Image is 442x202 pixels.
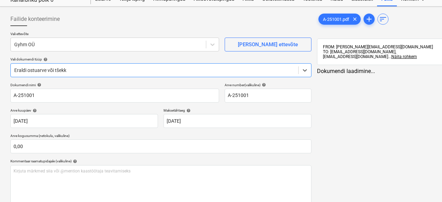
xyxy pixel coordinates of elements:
[10,108,158,113] div: Arve kuupäev
[225,89,311,103] input: Arve number
[10,89,219,103] input: Dokumendi nimi
[10,159,311,163] div: Kommentaar raamatupidajale (valikuline)
[319,17,353,22] span: A-251001.pdf
[391,54,417,59] span: Näita rohkem
[31,108,37,113] span: help
[10,114,158,128] input: Arve kuupäeva pole määratud.
[225,38,311,51] button: [PERSON_NAME] ettevõte
[323,54,388,59] span: [EMAIL_ADDRESS][DOMAIN_NAME]
[10,15,60,23] span: Failide konteerimine
[164,108,311,113] div: Maksetähtaeg
[238,40,298,49] div: [PERSON_NAME] ettevõte
[164,114,311,128] input: Tähtaega pole määratud
[225,83,311,87] div: Arve number (valikuline)
[10,32,219,38] p: Vali ettevõte
[185,108,191,113] span: help
[260,83,266,87] span: help
[10,139,311,153] input: Arve kogusumma (netokulu, valikuline)
[318,14,361,25] div: A-251001.pdf
[10,134,311,139] p: Arve kogusumma (netokulu, valikuline)
[379,15,387,23] span: sort
[323,49,396,54] span: TO: [EMAIL_ADDRESS][DOMAIN_NAME],
[72,159,77,163] span: help
[365,15,373,23] span: add
[10,57,311,62] div: Vali dokumendi tüüp
[10,83,219,87] div: Dokumendi nimi
[323,45,433,49] span: FROM: [PERSON_NAME][EMAIL_ADDRESS][DOMAIN_NAME]
[36,83,41,87] span: help
[42,57,48,62] span: help
[351,15,359,23] span: clear
[388,54,417,59] span: ...
[407,169,442,202] iframe: Chat Widget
